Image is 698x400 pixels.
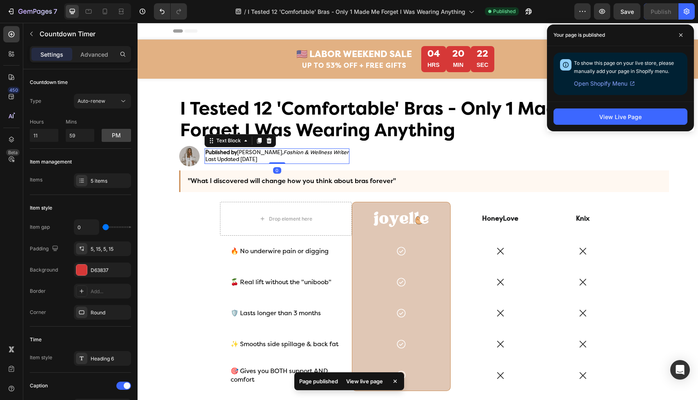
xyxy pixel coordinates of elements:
div: Undo/Redo [154,3,187,20]
button: pm [102,129,131,142]
span: Open Shopify Menu [574,79,627,88]
button: 7 [3,3,61,20]
p: "What I discovered will change how you think about bras forever" [50,152,524,164]
div: Background [30,266,58,274]
div: Drop element here [131,193,175,199]
div: Text Block [77,114,105,122]
span: Published [493,8,516,15]
div: Type [30,97,41,105]
input: Auto [74,220,99,234]
button: Publish [644,3,678,20]
strong: UP TO 53% OFF + FREE GIFTS [164,39,269,46]
p: Hours [30,118,58,126]
p: MIN [315,37,327,47]
div: Items [30,176,42,183]
p: HRS [290,37,302,47]
div: Corner [30,309,46,316]
div: Publish [651,7,671,16]
div: Open Intercom Messenger [670,360,690,380]
p: Mins [66,118,94,126]
p: 🔥 No underwire pain or digging [93,225,204,232]
div: 450 [8,87,20,93]
p: 🎯 Gives you BOTH support AND comfort [93,344,204,360]
div: Caption [30,382,48,389]
p: Countdown Timer [40,29,128,39]
p: [PERSON_NAME], Last Updated [DATE] [68,126,211,140]
div: 04 [290,25,302,37]
button: Save [614,3,640,20]
div: Round [91,309,129,316]
span: Save [620,8,634,15]
button: Auto-renew [74,94,131,108]
p: ✨ Smooths side spillage & back fat [93,318,204,325]
div: Time [30,336,42,343]
div: Heading 6 [91,355,129,362]
div: Padding [30,243,60,254]
p: Page published [299,377,338,385]
div: Item management [30,158,72,166]
img: gempages_562691202495808386-5218911e-592e-4387-bd44-f58bc948b982.jpg [42,123,62,144]
div: Item gap [30,223,50,231]
div: Item style [30,204,52,212]
div: Border [30,287,46,295]
div: 5, 15, 5, 15 [91,245,129,253]
div: 5 items [91,177,129,185]
div: 0 [136,144,144,151]
img: snoey_transparent.png [234,186,293,206]
p: 🛡️ Lasts longer than 3 months [93,287,204,294]
div: View Live Page [599,113,642,121]
div: Item style [30,354,52,361]
strong: I Tested 12 'Comfortable' Bras - Only 1 Made Me Forget I Was Wearing Anything [42,75,464,118]
span: / [244,7,246,16]
i: Fashion & Wellness Writer [146,126,211,133]
p: Your page is published [554,31,605,39]
div: 20 [315,25,327,37]
strong: Published by [68,126,100,133]
span: I Tested 12 'Comfortable' Bras - Only 1 Made Me Forget I Was Wearing Anything [248,7,465,16]
strong: HoneyLove [345,192,381,199]
p: SEC [339,37,351,47]
button: View Live Page [554,108,687,125]
p: 7 [53,7,57,16]
div: View live page [341,376,388,387]
div: Rich Text Editor. Editing area: main [156,26,277,37]
strong: 🇺🇸 LABOR WEEKEND SALE [159,26,274,37]
div: Countdown time [30,79,68,86]
p: 🍒 Real lift without the "uniboob" [93,256,204,263]
div: Add... [91,288,129,295]
div: 22 [339,25,351,37]
iframe: Design area [138,23,698,400]
span: Auto-renew [78,98,105,104]
span: To show this page on your live store, please manually add your page in Shopify menu. [574,60,674,74]
div: Beta [6,149,20,156]
strong: Knix [438,192,452,199]
p: Advanced [80,50,108,59]
p: Settings [40,50,63,59]
div: D63837 [91,267,129,274]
